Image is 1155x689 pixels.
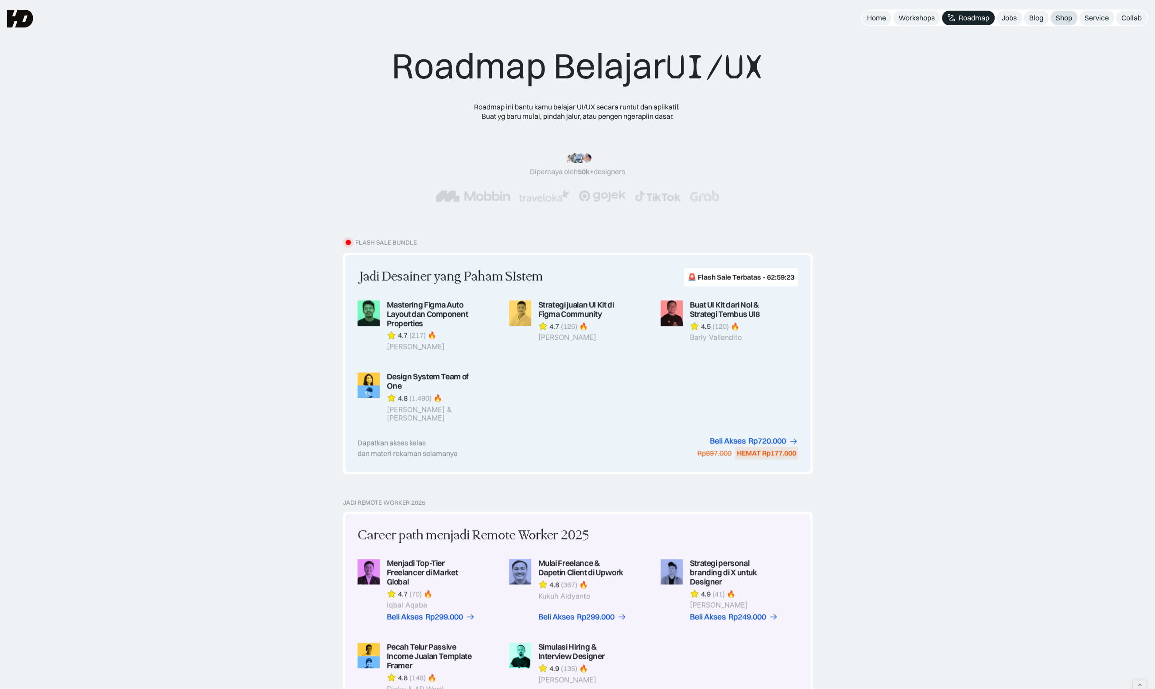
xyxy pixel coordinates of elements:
[355,239,417,246] div: FLASH SALE BUNDLE
[867,13,886,23] div: Home
[710,436,746,446] div: Beli Akses
[1079,11,1114,25] a: Service
[748,436,786,446] div: Rp720.000
[1050,11,1077,25] a: Shop
[387,612,475,622] a: Beli AksesRp299.000
[1002,13,1017,23] div: Jobs
[942,11,995,25] a: Roadmap
[387,612,423,622] div: Beli Akses
[688,272,765,282] div: 🚨 Flash Sale Terbatas -
[959,13,989,23] div: Roadmap
[538,612,626,622] a: Beli AksesRp299.000
[1024,11,1049,25] a: Blog
[358,268,543,286] div: Jadi Desainer yang Paham SIstem
[898,13,935,23] div: Workshops
[1029,13,1043,23] div: Blog
[1121,13,1142,23] div: Collab
[538,612,574,622] div: Beli Akses
[862,11,891,25] a: Home
[1056,13,1072,23] div: Shop
[578,167,594,176] span: 50k+
[690,612,778,622] a: Beli AksesRp249.000
[996,11,1022,25] a: Jobs
[697,448,731,458] div: Rp897.000
[343,499,425,506] div: Jadi Remote Worker 2025
[358,526,589,545] div: Career path menjadi Remote Worker 2025
[728,612,766,622] div: Rp249.000
[1085,13,1109,23] div: Service
[577,612,614,622] div: Rp299.000
[1116,11,1147,25] a: Collab
[666,46,763,88] span: UI/UX
[467,102,688,121] div: Roadmap ini bantu kamu belajar UI/UX secara runtut dan aplikatif. Buat yg baru mulai, pindah jalu...
[893,11,940,25] a: Workshops
[425,612,463,622] div: Rp299.000
[392,44,763,88] div: Roadmap Belajar
[358,437,458,459] div: Dapatkan akses kelas dan materi rekaman selamanya
[767,272,794,282] div: 62:59:23
[530,167,625,176] div: Dipercaya oleh designers
[690,612,726,622] div: Beli Akses
[710,436,798,446] a: Beli AksesRp720.000
[737,448,796,458] div: HEMAT Rp177.000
